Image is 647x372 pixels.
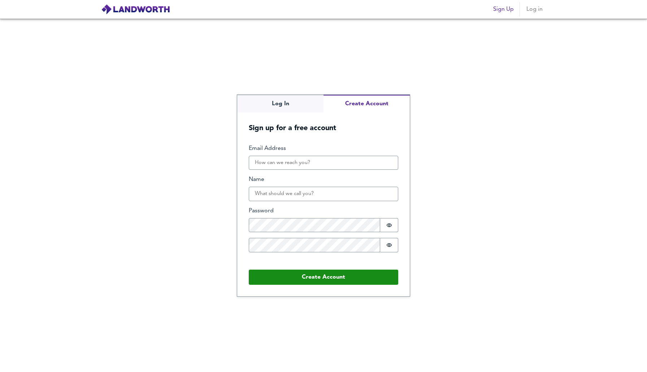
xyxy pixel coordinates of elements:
[237,95,323,112] button: Log In
[249,207,398,215] label: Password
[380,218,398,232] button: Show password
[249,270,398,285] button: Create Account
[523,2,546,17] button: Log in
[249,187,398,201] input: What should we call you?
[323,95,410,112] button: Create Account
[526,4,543,14] span: Log in
[237,112,410,133] h5: Sign up for a free account
[380,238,398,252] button: Show password
[490,2,517,17] button: Sign Up
[493,4,514,14] span: Sign Up
[249,156,398,170] input: How can we reach you?
[249,176,398,184] label: Name
[101,4,170,15] img: logo
[249,145,398,153] label: Email Address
